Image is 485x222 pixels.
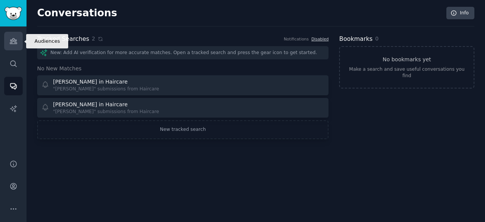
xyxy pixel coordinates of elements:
[37,120,329,139] a: New tracked search
[92,35,95,43] span: 2
[383,56,431,64] h3: No bookmarks yet
[375,36,379,42] span: 0
[37,98,329,118] a: [PERSON_NAME] in Haircare"[PERSON_NAME]" submissions from Haircare
[53,101,128,109] div: [PERSON_NAME] in Haircare
[284,36,309,42] div: Notifications
[345,66,468,79] div: Make a search and save useful conversations you find
[37,75,329,95] a: [PERSON_NAME] in Haircare"[PERSON_NAME]" submissions from Haircare
[5,7,22,20] img: GummySearch logo
[37,7,117,19] h2: Conversations
[37,65,81,73] span: No New Matches
[339,46,474,88] a: No bookmarks yetMake a search and save useful conversations you find
[37,46,329,59] div: New: Add AI verification for more accurate matches. Open a tracked search and press the gear icon...
[53,78,128,86] div: [PERSON_NAME] in Haircare
[311,37,329,41] a: Disabled
[446,7,474,20] a: Info
[53,109,159,115] div: "[PERSON_NAME]" submissions from Haircare
[53,86,159,93] div: "[PERSON_NAME]" submissions from Haircare
[37,34,89,44] h2: Tracked Searches
[339,34,372,44] h2: Bookmarks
